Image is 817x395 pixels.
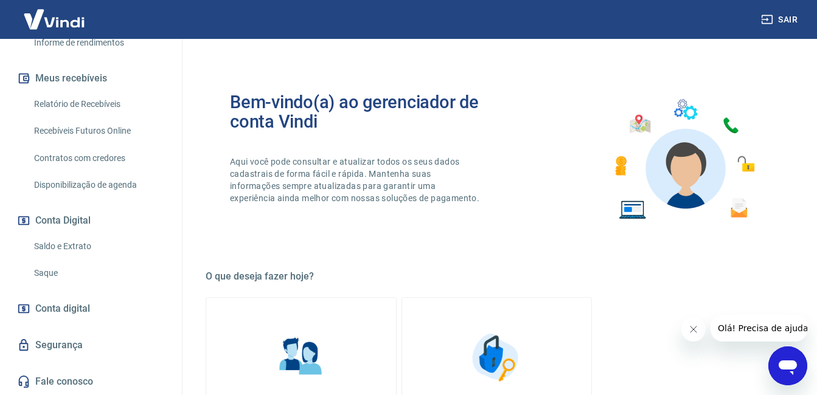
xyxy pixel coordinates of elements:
[759,9,802,31] button: Sair
[29,92,167,117] a: Relatório de Recebíveis
[29,261,167,286] a: Saque
[29,118,167,143] a: Recebíveis Futuros Online
[29,173,167,197] a: Disponibilização de agenda
[15,1,94,38] img: Vindi
[15,207,167,234] button: Conta Digital
[35,300,90,317] span: Conta digital
[681,317,706,342] iframe: Fechar mensagem
[604,92,763,227] img: Imagem de um avatar masculino com diversos icones exemplificando as funcionalidades do gerenciado...
[7,9,102,18] span: Olá! Precisa de ajuda?
[768,346,807,385] iframe: Botão para abrir a janela de mensagens
[15,368,167,395] a: Fale conosco
[230,156,482,204] p: Aqui você pode consultar e atualizar todos os seus dados cadastrais de forma fácil e rápida. Mant...
[230,92,497,131] h2: Bem-vindo(a) ao gerenciador de conta Vindi
[29,146,167,171] a: Contratos com credores
[711,315,807,342] iframe: Mensagem da empresa
[29,234,167,259] a: Saldo e Extrato
[15,65,167,92] button: Meus recebíveis
[15,295,167,322] a: Conta digital
[271,327,332,388] img: Informações pessoais
[206,270,788,283] h5: O que deseja fazer hoje?
[29,30,167,55] a: Informe de rendimentos
[466,327,527,388] img: Segurança
[15,332,167,359] a: Segurança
